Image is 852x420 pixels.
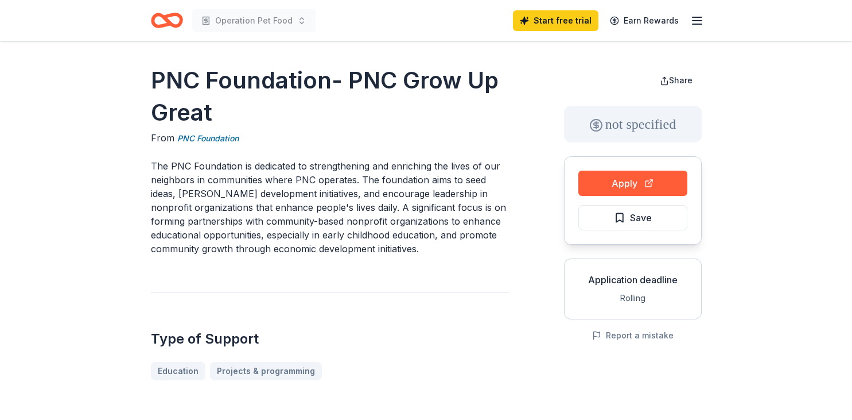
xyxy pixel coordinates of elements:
[151,330,509,348] h2: Type of Support
[192,9,316,32] button: Operation Pet Food
[151,131,509,145] div: From
[177,132,239,145] a: PNC Foundation
[151,362,205,380] a: Education
[651,69,702,92] button: Share
[574,291,692,305] div: Rolling
[151,7,183,34] a: Home
[578,171,687,196] button: Apply
[578,205,687,230] button: Save
[151,159,509,256] p: The PNC Foundation is dedicated to strengthening and enriching the lives of our neighbors in comm...
[603,10,686,31] a: Earn Rewards
[564,106,702,142] div: not specified
[210,362,322,380] a: Projects & programming
[151,64,509,129] h1: PNC Foundation- PNC Grow Up Great
[669,75,693,85] span: Share
[574,273,692,287] div: Application deadline
[592,329,674,342] button: Report a mistake
[513,10,598,31] a: Start free trial
[630,210,652,225] span: Save
[215,14,293,28] span: Operation Pet Food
